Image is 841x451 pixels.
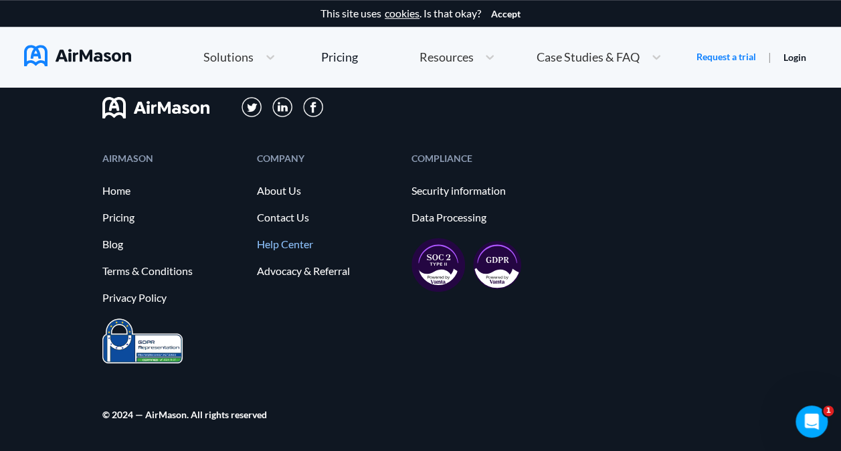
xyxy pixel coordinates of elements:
img: svg+xml;base64,PHN2ZyB3aWR0aD0iMTYwIiBoZWlnaHQ9IjMyIiB2aWV3Qm94PSIwIDAgMTYwIDMyIiBmaWxsPSJub25lIi... [102,97,209,118]
span: Case Studies & FAQ [537,51,640,63]
img: svg+xml;base64,PD94bWwgdmVyc2lvbj0iMS4wIiBlbmNvZGluZz0iVVRGLTgiPz4KPHN2ZyB3aWR0aD0iMzFweCIgaGVpZ2... [272,97,293,118]
span: Resources [419,51,473,63]
img: gdpr-98ea35551734e2af8fd9405dbdaf8c18.svg [473,241,521,289]
span: | [768,50,771,63]
img: svg+xml;base64,PD94bWwgdmVyc2lvbj0iMS4wIiBlbmNvZGluZz0iVVRGLTgiPz4KPHN2ZyB3aWR0aD0iMzBweCIgaGVpZ2... [303,97,323,117]
span: Solutions [203,51,254,63]
a: Advocacy & Referral [257,265,398,277]
div: COMPANY [257,154,398,163]
div: AIRMASON [102,154,244,163]
div: © 2024 — AirMason. All rights reserved [102,410,267,419]
a: Help Center [257,238,398,250]
a: Terms & Conditions [102,265,244,277]
a: Login [783,52,806,63]
button: Accept cookies [491,9,521,19]
a: Request a trial [696,50,756,64]
img: svg+xml;base64,PD94bWwgdmVyc2lvbj0iMS4wIiBlbmNvZGluZz0iVVRGLTgiPz4KPHN2ZyB3aWR0aD0iMzFweCIgaGVpZ2... [242,97,262,118]
a: Contact Us [257,211,398,223]
a: Privacy Policy [102,292,244,304]
a: Pricing [102,211,244,223]
a: Pricing [321,45,358,69]
a: Blog [102,238,244,250]
div: COMPLIANCE [411,154,553,163]
a: Security information [411,185,553,197]
a: cookies [385,7,419,19]
img: prighter-certificate-eu-7c0b0bead1821e86115914626e15d079.png [102,319,183,363]
div: Pricing [321,51,358,63]
img: AirMason Logo [24,45,131,66]
iframe: Intercom live chat [796,405,828,438]
span: 1 [823,405,834,416]
a: Home [102,185,244,197]
a: Data Processing [411,211,553,223]
img: soc2-17851990f8204ed92eb8cdb2d5e8da73.svg [411,238,465,292]
a: About Us [257,185,398,197]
